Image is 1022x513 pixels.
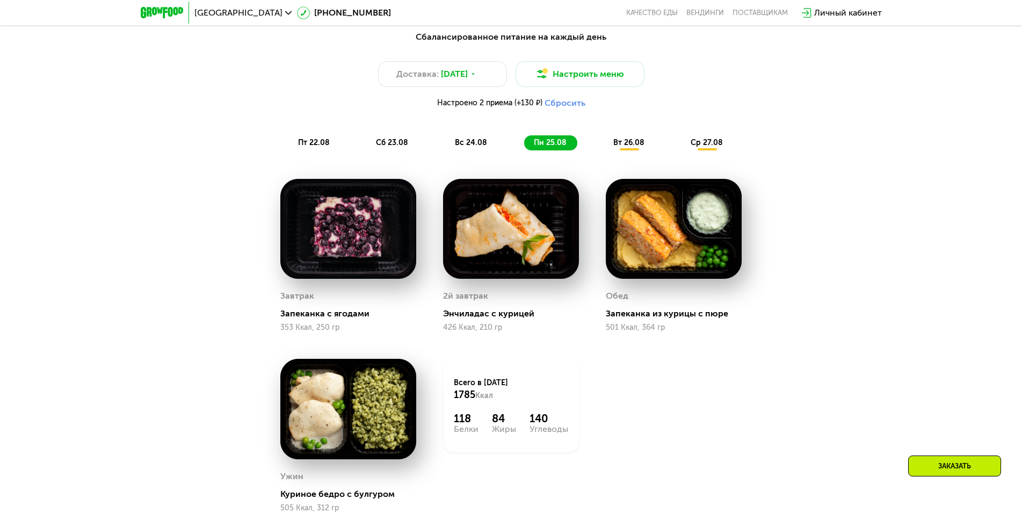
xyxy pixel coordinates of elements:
div: 353 Ккал, 250 гр [280,323,416,332]
button: Сбросить [545,98,585,109]
span: [DATE] [441,68,468,81]
a: [PHONE_NUMBER] [297,6,391,19]
div: Всего в [DATE] [454,378,568,401]
span: вс 24.08 [455,138,487,147]
span: 1785 [454,389,475,401]
span: вт 26.08 [613,138,644,147]
div: Личный кабинет [814,6,882,19]
div: 505 Ккал, 312 гр [280,504,416,512]
div: 426 Ккал, 210 гр [443,323,579,332]
div: Жиры [492,425,516,433]
div: 501 Ккал, 364 гр [606,323,742,332]
div: Обед [606,288,628,304]
div: 140 [530,412,568,425]
div: Завтрак [280,288,314,304]
div: поставщикам [733,9,788,17]
div: Энчиладас с курицей [443,308,588,319]
div: Заказать [908,456,1001,476]
div: 118 [454,412,479,425]
span: [GEOGRAPHIC_DATA] [194,9,282,17]
div: Белки [454,425,479,433]
div: Углеводы [530,425,568,433]
button: Настроить меню [516,61,644,87]
span: ср 27.08 [691,138,723,147]
div: Запеканка из курицы с пюре [606,308,750,319]
div: Запеканка с ягодами [280,308,425,319]
span: пн 25.08 [534,138,567,147]
a: Качество еды [626,9,678,17]
div: Куриное бедро с булгуром [280,489,425,500]
span: Настроено 2 приема (+130 ₽) [437,99,542,107]
span: Ккал [475,391,493,400]
div: 2й завтрак [443,288,488,304]
div: 84 [492,412,516,425]
a: Вендинги [686,9,724,17]
span: пт 22.08 [298,138,330,147]
div: Сбалансированное питание на каждый день [193,31,829,44]
span: сб 23.08 [376,138,408,147]
div: Ужин [280,468,303,485]
span: Доставка: [396,68,439,81]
